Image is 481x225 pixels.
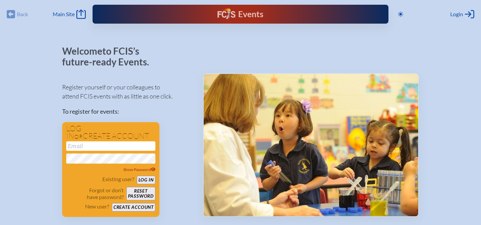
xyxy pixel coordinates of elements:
[53,11,75,18] span: Main Site
[137,176,155,184] button: Log in
[204,74,418,216] img: Events
[62,46,157,67] p: Welcome to FCIS’s future-ready Events.
[450,11,463,18] span: Login
[102,176,134,182] p: Existing user?
[66,125,155,140] h1: Log in create account
[177,8,304,20] div: FCIS Events — Future ready
[85,203,109,210] p: New user?
[126,187,155,200] button: Resetpassword
[66,141,155,151] input: Email
[53,9,86,19] a: Main Site
[123,167,156,172] span: Show Password
[112,203,155,212] button: Create account
[62,107,192,116] p: To register for events:
[66,187,124,200] p: Forgot or don’t have password?
[74,133,83,140] span: or
[62,83,192,101] p: Register yourself or your colleagues to attend FCIS events with as little as one click.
